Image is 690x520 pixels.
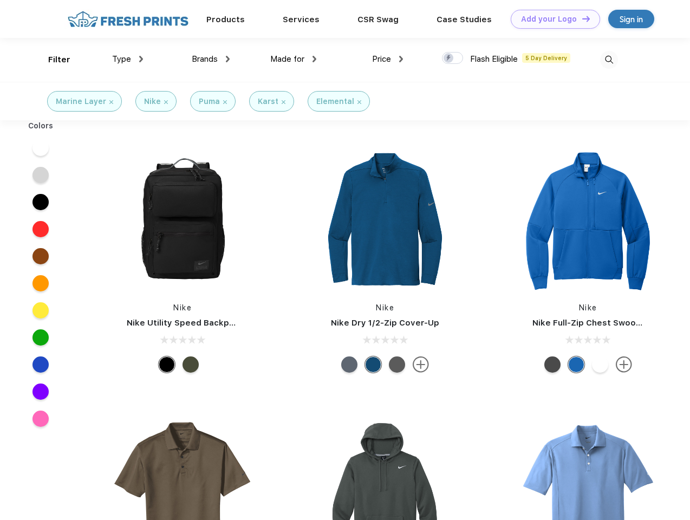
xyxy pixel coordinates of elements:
[568,356,584,373] div: Royal
[365,356,381,373] div: Gym Blue
[199,96,220,107] div: Puma
[173,303,192,312] a: Nike
[316,96,354,107] div: Elemental
[206,15,245,24] a: Products
[341,356,357,373] div: Navy Heather
[620,13,643,25] div: Sign in
[223,100,227,104] img: filter_cancel.svg
[127,318,244,328] a: Nike Utility Speed Backpack
[282,100,285,104] img: filter_cancel.svg
[616,356,632,373] img: more.svg
[192,54,218,64] span: Brands
[389,356,405,373] div: Black Heather
[313,147,457,291] img: func=resize&h=266
[357,100,361,104] img: filter_cancel.svg
[183,356,199,373] div: Cargo Khaki
[399,56,403,62] img: dropdown.png
[470,54,518,64] span: Flash Eligible
[139,56,143,62] img: dropdown.png
[110,147,255,291] img: func=resize&h=266
[521,15,577,24] div: Add your Logo
[592,356,608,373] div: White
[532,318,676,328] a: Nike Full-Zip Chest Swoosh Jacket
[109,100,113,104] img: filter_cancel.svg
[313,56,316,62] img: dropdown.png
[20,120,62,132] div: Colors
[56,96,106,107] div: Marine Layer
[64,10,192,29] img: fo%20logo%202.webp
[413,356,429,373] img: more.svg
[372,54,391,64] span: Price
[608,10,654,28] a: Sign in
[258,96,278,107] div: Karst
[376,303,394,312] a: Nike
[226,56,230,62] img: dropdown.png
[144,96,161,107] div: Nike
[544,356,561,373] div: Anthracite
[164,100,168,104] img: filter_cancel.svg
[516,147,660,291] img: func=resize&h=266
[600,51,618,69] img: desktop_search.svg
[331,318,439,328] a: Nike Dry 1/2-Zip Cover-Up
[270,54,304,64] span: Made for
[112,54,131,64] span: Type
[357,15,399,24] a: CSR Swag
[582,16,590,22] img: DT
[579,303,597,312] a: Nike
[159,356,175,373] div: Black
[48,54,70,66] div: Filter
[522,53,570,63] span: 5 Day Delivery
[283,15,320,24] a: Services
